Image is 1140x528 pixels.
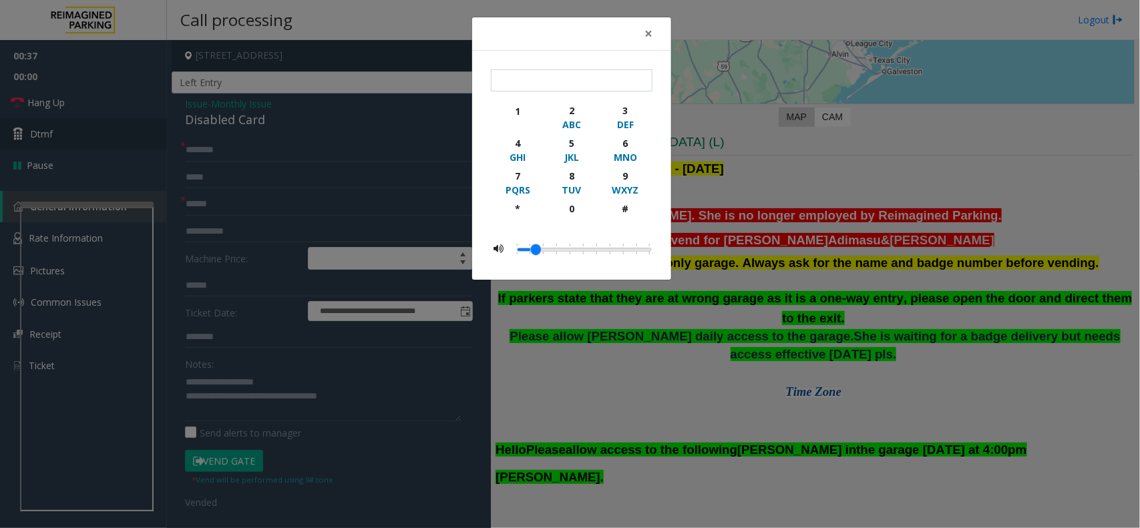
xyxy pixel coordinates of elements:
[517,240,524,258] li: 0
[491,101,545,134] button: 1
[598,166,652,199] button: 9WXYZ
[544,166,598,199] button: 8TUV
[544,199,598,230] button: 0
[604,240,617,258] li: 0.35
[500,136,536,150] div: 4
[550,240,564,258] li: 0.15
[500,183,536,197] div: PQRS
[524,240,537,258] li: 0.05
[553,103,590,117] div: 2
[644,240,650,258] li: 0.5
[564,240,577,258] li: 0.2
[553,202,590,216] div: 0
[537,240,550,258] li: 0.1
[544,134,598,166] button: 5JKL
[491,134,545,166] button: 4GHI
[577,240,590,258] li: 0.25
[607,136,644,150] div: 6
[607,117,644,131] div: DEF
[630,240,644,258] li: 0.45
[553,136,590,150] div: 5
[553,117,590,131] div: ABC
[500,169,536,183] div: 7
[500,104,536,118] div: 1
[553,150,590,164] div: JKL
[598,199,652,230] button: #
[635,17,662,50] button: Close
[607,150,644,164] div: MNO
[590,240,604,258] li: 0.3
[617,240,630,258] li: 0.4
[553,169,590,183] div: 8
[607,183,644,197] div: WXYZ
[544,101,598,134] button: 2ABC
[491,166,545,199] button: 7PQRS
[598,134,652,166] button: 6MNO
[500,150,536,164] div: GHI
[607,169,644,183] div: 9
[553,183,590,197] div: TUV
[531,244,541,255] a: Drag
[644,24,652,43] span: ×
[607,202,644,216] div: #
[607,103,644,117] div: 3
[598,101,652,134] button: 3DEF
